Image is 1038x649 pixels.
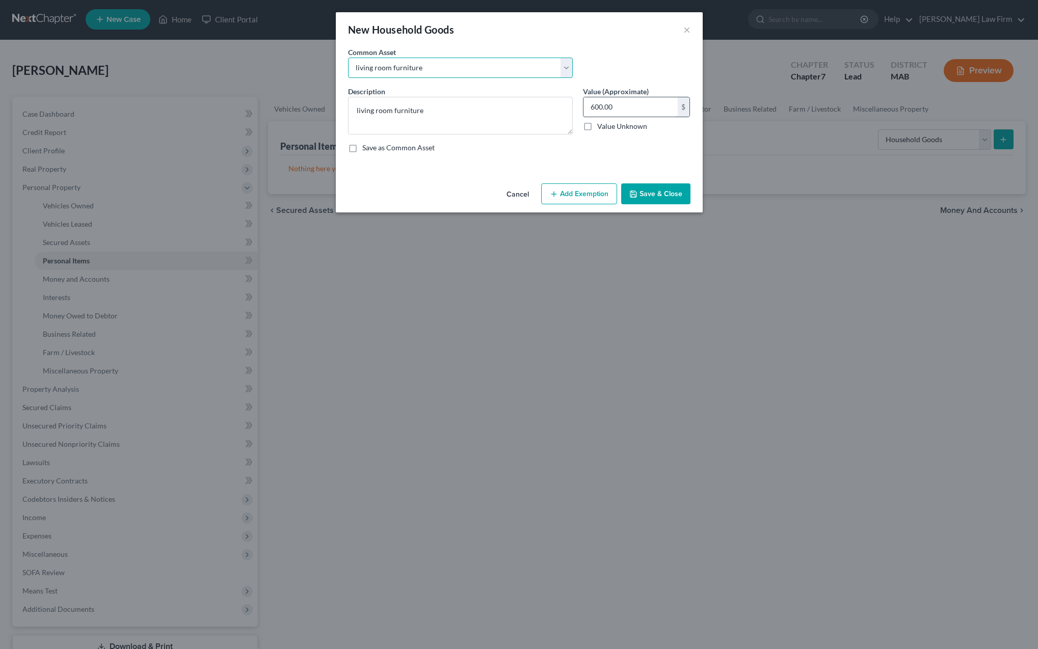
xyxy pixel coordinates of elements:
label: Value (Approximate) [583,86,649,97]
label: Save as Common Asset [362,143,435,153]
button: Save & Close [621,183,690,205]
div: New Household Goods [348,22,455,37]
button: Add Exemption [541,183,617,205]
label: Value Unknown [597,121,647,131]
label: Common Asset [348,47,396,58]
span: Description [348,87,385,96]
button: Cancel [498,184,537,205]
button: × [683,23,690,36]
div: $ [678,97,690,117]
input: 0.00 [583,97,678,117]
